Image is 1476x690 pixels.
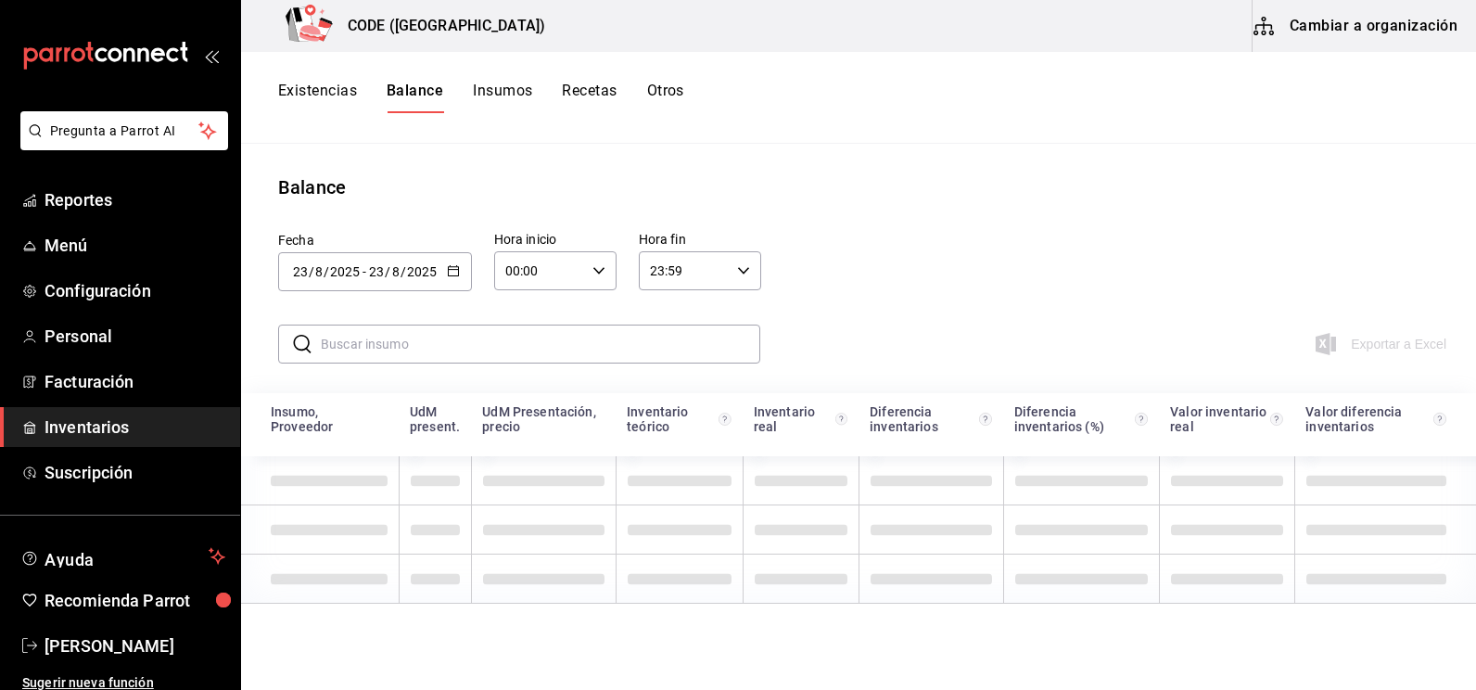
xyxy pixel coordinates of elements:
input: Day [368,264,385,279]
button: Balance [387,82,443,113]
button: Existencias [278,82,357,113]
svg: Diferencia de inventarios = Inventario teórico - inventario real [979,412,992,427]
span: Configuración [45,278,225,303]
svg: Valor de diferencia inventario (MXN) = Diferencia de inventarios * Precio registrado [1433,412,1446,427]
div: navigation tabs [278,82,684,113]
button: Otros [647,82,684,113]
input: Buscar insumo [321,326,760,363]
label: Hora inicio [494,233,617,246]
a: Pregunta a Parrot AI [13,134,228,154]
button: Recetas [562,82,617,113]
span: / [385,264,390,279]
span: Personal [45,324,225,349]
input: Year [406,264,438,279]
button: Pregunta a Parrot AI [20,111,228,150]
div: Valor diferencia inventarios [1305,404,1430,434]
h3: CODE ([GEOGRAPHIC_DATA]) [333,15,545,37]
svg: Inventario real = Cantidad inicial + compras - ventas - mermas - eventos de producción +/- transf... [835,412,847,427]
span: [PERSON_NAME] [45,633,225,658]
input: Month [314,264,324,279]
span: Facturación [45,369,225,394]
svg: Valor inventario real (MXN) = Inventario real * Precio registrado [1270,412,1283,427]
div: UdM Presentación, precio [482,404,604,434]
svg: Diferencia inventarios (%) = (Diferencia de inventarios / Inventario teórico) * 100 [1135,412,1148,427]
svg: Inventario teórico = Cantidad inicial + compras - ventas - mermas - eventos de producción +/- tra... [719,412,732,427]
div: Diferencia inventarios (%) [1014,404,1132,434]
span: / [401,264,406,279]
div: Inventario teórico [627,404,716,434]
span: Reportes [45,187,225,212]
span: Menú [45,233,225,258]
span: Recomienda Parrot [45,588,225,613]
div: UdM present. [410,404,460,434]
div: Valor inventario real [1170,404,1267,434]
div: Diferencia inventarios [870,404,975,434]
div: Insumo, Proveedor [271,404,388,434]
div: Balance [278,173,346,201]
label: Hora fin [639,233,761,246]
span: Fecha [278,233,314,248]
input: Day [292,264,309,279]
div: Inventario real [754,404,833,434]
button: Insumos [473,82,532,113]
span: / [324,264,329,279]
span: / [309,264,314,279]
input: Year [329,264,361,279]
span: Inventarios [45,415,225,440]
span: Ayuda [45,545,201,568]
span: - [363,264,366,279]
button: open_drawer_menu [204,48,219,63]
input: Month [391,264,401,279]
span: Suscripción [45,460,225,485]
span: Pregunta a Parrot AI [50,121,199,141]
